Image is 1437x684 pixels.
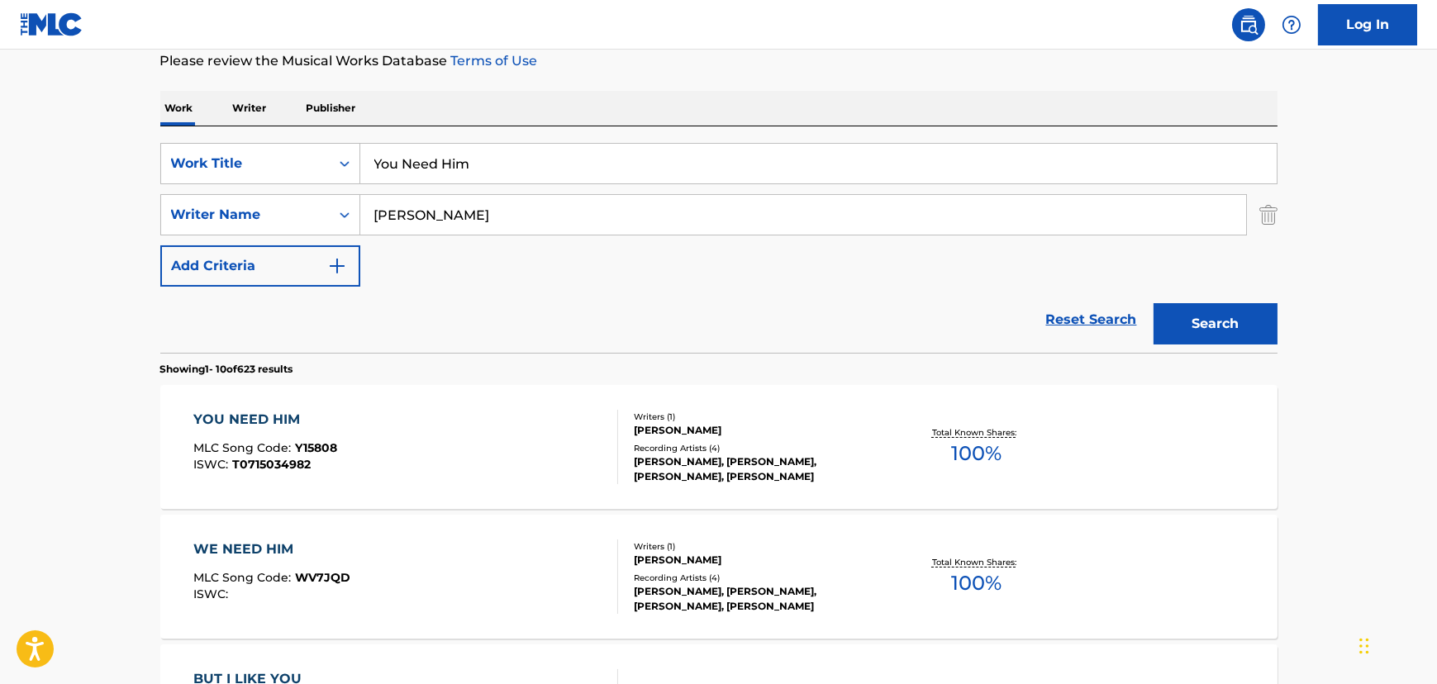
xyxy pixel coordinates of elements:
[160,91,198,126] p: Work
[160,385,1278,509] a: YOU NEED HIMMLC Song Code:Y15808ISWC:T0715034982Writers (1)[PERSON_NAME]Recording Artists (4)[PER...
[171,205,320,225] div: Writer Name
[634,553,883,568] div: [PERSON_NAME]
[171,154,320,173] div: Work Title
[634,584,883,614] div: [PERSON_NAME], [PERSON_NAME], [PERSON_NAME], [PERSON_NAME]
[951,568,1002,598] span: 100 %
[1354,605,1437,684] iframe: Chat Widget
[448,53,538,69] a: Terms of Use
[193,410,337,430] div: YOU NEED HIM
[1154,303,1278,344] button: Search
[160,51,1278,71] p: Please review the Musical Works Database
[302,91,361,126] p: Publisher
[1359,621,1369,671] div: Drag
[20,12,83,36] img: MLC Logo
[327,256,347,276] img: 9d2ae6d4665cec9f34b9.svg
[295,440,337,455] span: Y15808
[634,572,883,584] div: Recording Artists ( 4 )
[1318,4,1417,45] a: Log In
[1232,8,1265,41] a: Public Search
[1259,194,1278,235] img: Delete Criterion
[1038,302,1145,338] a: Reset Search
[160,362,293,377] p: Showing 1 - 10 of 623 results
[295,570,350,585] span: WV7JQD
[232,457,311,472] span: T0715034982
[634,423,883,438] div: [PERSON_NAME]
[193,570,295,585] span: MLC Song Code :
[160,143,1278,353] form: Search Form
[932,426,1021,439] p: Total Known Shares:
[634,454,883,484] div: [PERSON_NAME], [PERSON_NAME], [PERSON_NAME], [PERSON_NAME]
[1282,15,1301,35] img: help
[1239,15,1259,35] img: search
[160,245,360,287] button: Add Criteria
[932,556,1021,568] p: Total Known Shares:
[634,442,883,454] div: Recording Artists ( 4 )
[228,91,272,126] p: Writer
[193,539,350,559] div: WE NEED HIM
[1275,8,1308,41] div: Help
[160,515,1278,639] a: WE NEED HIMMLC Song Code:WV7JQDISWC:Writers (1)[PERSON_NAME]Recording Artists (4)[PERSON_NAME], [...
[951,439,1002,468] span: 100 %
[193,440,295,455] span: MLC Song Code :
[193,457,232,472] span: ISWC :
[634,411,883,423] div: Writers ( 1 )
[193,587,232,601] span: ISWC :
[634,540,883,553] div: Writers ( 1 )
